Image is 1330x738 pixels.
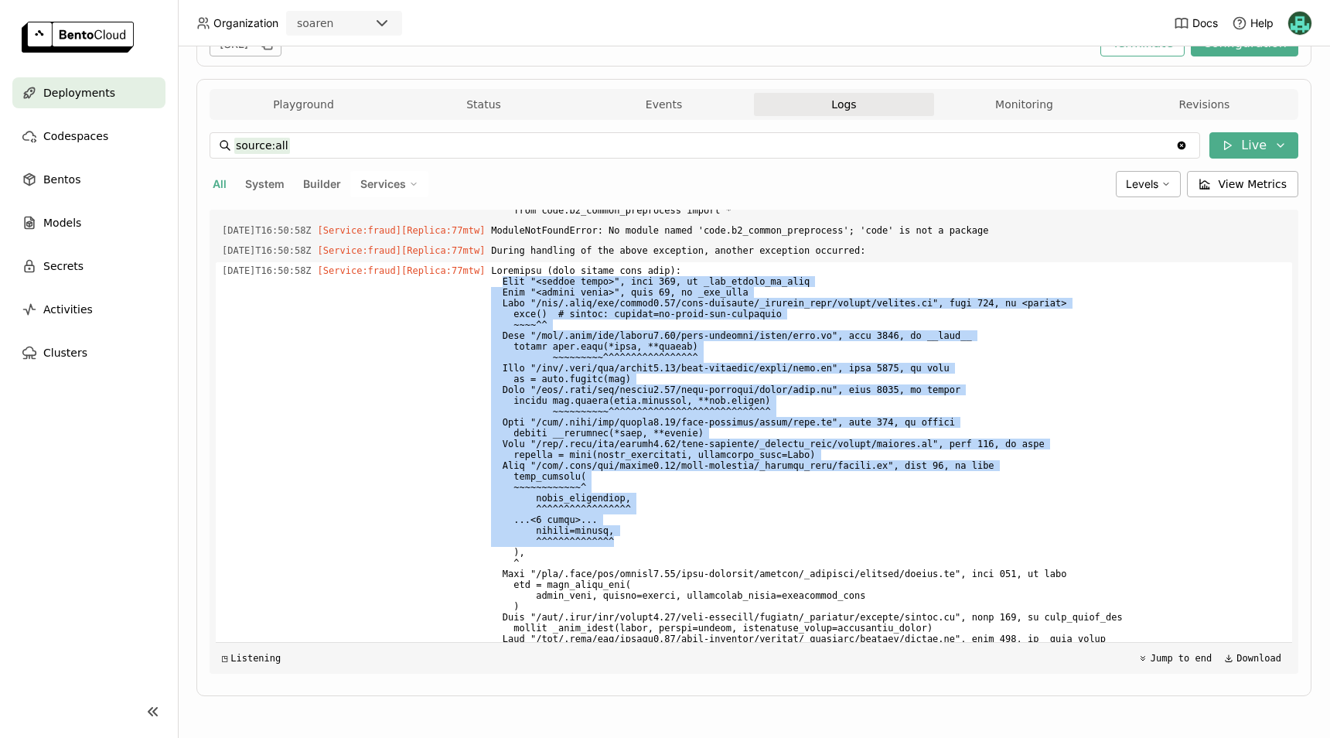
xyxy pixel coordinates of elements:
[12,294,165,325] a: Activities
[43,127,108,145] span: Codespaces
[574,93,754,116] button: Events
[22,22,134,53] img: logo
[1126,177,1158,190] span: Levels
[318,225,401,236] span: [Service:fraud]
[394,93,574,116] button: Status
[831,97,856,111] span: Logs
[318,265,401,276] span: [Service:fraud]
[12,207,165,238] a: Models
[1187,171,1299,197] button: View Metrics
[12,337,165,368] a: Clusters
[1116,171,1181,197] div: Levels
[43,300,93,319] span: Activities
[1219,176,1287,192] span: View Metrics
[222,262,312,279] span: 2025-10-08T16:50:58.220Z
[213,177,227,190] span: All
[1209,132,1298,159] button: Live
[245,177,285,190] span: System
[234,133,1175,158] input: Search
[934,93,1114,116] button: Monitoring
[1134,649,1216,668] button: Jump to end
[303,177,341,190] span: Builder
[1250,16,1274,30] span: Help
[213,16,278,30] span: Organization
[222,653,281,664] div: Listening
[242,174,288,194] button: System
[43,84,115,102] span: Deployments
[401,245,485,256] span: [Replica:77mtw]
[1232,15,1274,31] div: Help
[401,225,485,236] span: [Replica:77mtw]
[210,174,230,194] button: All
[360,177,406,191] span: Services
[43,214,81,232] span: Models
[222,222,312,239] span: 2025-10-08T16:50:58.220Z
[1114,93,1294,116] button: Revisions
[350,171,428,197] div: Services
[222,242,312,259] span: 2025-10-08T16:50:58.220Z
[12,77,165,108] a: Deployments
[12,164,165,195] a: Bentos
[491,242,1286,259] span: During handling of the above exception, another exception occurred:
[1219,649,1286,668] button: Download
[335,16,336,32] input: Selected soaren.
[1288,12,1311,35] img: Nhan Le
[213,93,394,116] button: Playground
[401,265,485,276] span: [Replica:77mtw]
[222,653,227,664] span: ◳
[1174,15,1218,31] a: Docs
[12,251,165,282] a: Secrets
[43,257,84,275] span: Secrets
[300,174,344,194] button: Builder
[12,121,165,152] a: Codespaces
[1175,139,1188,152] svg: Clear value
[318,245,401,256] span: [Service:fraud]
[43,343,87,362] span: Clusters
[43,170,80,189] span: Bentos
[1192,16,1218,30] span: Docs
[491,222,1286,239] span: ModuleNotFoundError: No module named 'code.b2_common_preprocess'; 'code' is not a package
[297,15,333,31] div: soaren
